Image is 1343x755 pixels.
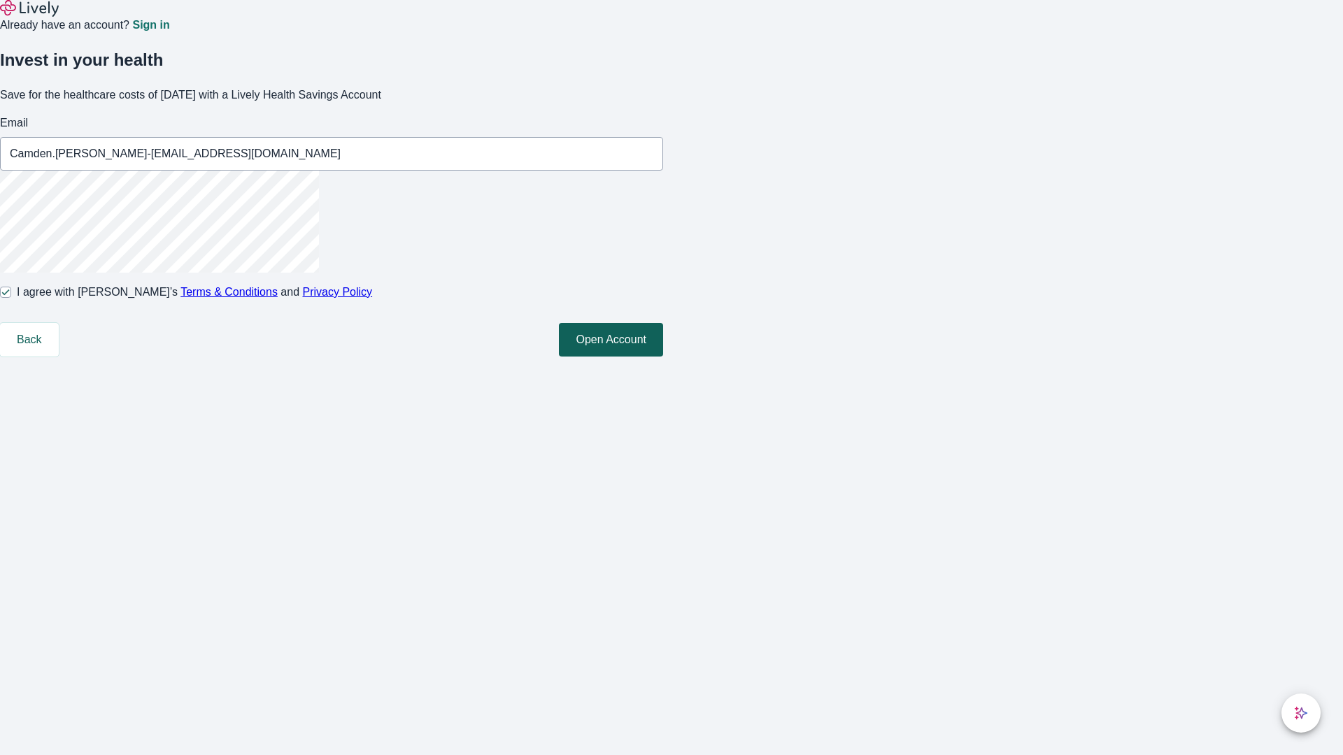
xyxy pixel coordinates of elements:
[303,286,373,298] a: Privacy Policy
[1294,706,1308,720] svg: Lively AI Assistant
[132,20,169,31] a: Sign in
[180,286,278,298] a: Terms & Conditions
[1281,693,1321,733] button: chat
[559,323,663,357] button: Open Account
[17,284,372,301] span: I agree with [PERSON_NAME]’s and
